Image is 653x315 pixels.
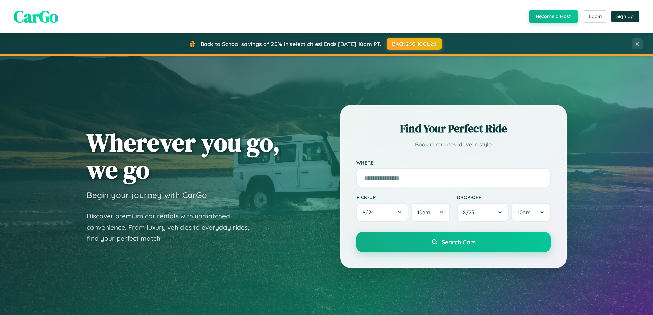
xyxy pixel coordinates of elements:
label: Where [356,160,551,166]
button: 8/25 [457,203,509,222]
span: 10am [518,209,531,216]
button: BACK2SCHOOL20 [387,38,442,50]
span: Search Cars [442,238,475,246]
button: Become a Host [529,10,578,23]
h2: Find Your Perfect Ride [356,121,551,136]
label: Pick-up [356,194,450,200]
span: CarGo [14,5,58,28]
p: Book in minutes, drive in style [356,140,551,149]
span: 10am [417,209,430,216]
label: Drop-off [457,194,551,200]
p: Discover premium car rentals with unmatched convenience. From luxury vehicles to everyday rides, ... [87,210,258,244]
button: Login [583,10,607,23]
button: 10am [411,203,450,222]
button: Sign Up [611,11,639,22]
span: 8 / 24 [363,209,377,216]
button: Search Cars [356,232,551,252]
span: Back to School savings of 20% in select cities! Ends [DATE] 10am PT. [201,40,382,47]
button: 8/24 [356,203,409,222]
span: 8 / 25 [463,209,477,216]
h3: Begin your journey with CarGo [87,190,207,200]
h1: Wherever you go, we go [87,129,280,183]
button: 10am [511,203,550,222]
